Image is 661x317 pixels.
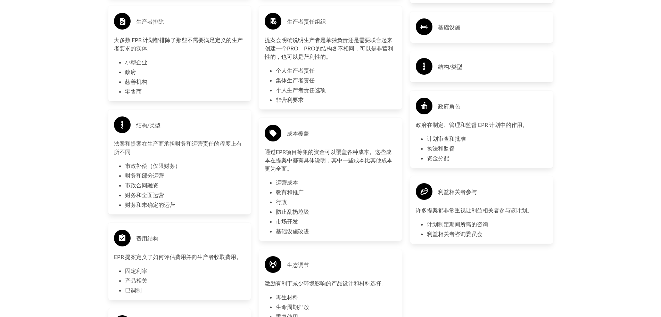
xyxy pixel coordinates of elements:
[265,280,387,286] font: 激励有利于减少环境影响的产品设计和材料选择。
[276,294,298,300] font: 再生材料
[125,162,181,169] font: 市政补偿（仅限财务）
[114,140,242,155] font: 法案和提案在生产商承担财务和运营责任的程度上有所不同
[416,207,532,213] font: 许多提案都非常重视让利益相关者参与该计划。
[438,24,460,30] font: 基础设施
[287,130,309,137] font: 成本覆盖
[276,87,326,93] font: 个人生产者责任选项
[125,201,175,208] font: 财务和未确定的运营
[276,179,298,186] font: 运营成本
[427,135,466,142] font: 计划审查和批准
[265,36,393,60] font: 提案会明确说明生产者是单独负责还是需要联合起来创建一个PRO。PRO的结构各不相同，可以是非营利性的，也可以是营利性的。
[427,155,449,161] font: 资金分配
[416,121,528,128] font: 政府在制定、管理和监督 EPR 计划中的作用。
[125,88,142,95] font: 零售商
[276,77,315,83] font: 集体生产者责任
[136,235,158,242] font: 费用结构
[427,230,482,237] font: 利益相关者咨询委员会
[276,96,304,103] font: 非营利要求
[438,63,462,70] font: 结构/类型
[276,303,309,310] font: 生命周期排放
[276,198,287,205] font: 行政
[114,36,243,51] font: 大多数 EPR 计划都排除了那些不需要满足定义的生产者要求的实体。
[276,189,304,195] font: 教育和推广
[125,172,164,179] font: 财务和部分运营
[125,267,147,274] font: 固定利率
[276,208,309,215] font: 防止乱扔垃圾
[276,218,298,225] font: 市场开发
[438,103,460,109] font: 政府角色
[114,253,242,260] font: EPR 提案定义了如何评估费用并向生产者收取费用。
[265,148,393,172] font: 通过EPR项目筹集的资金可以覆盖各种成本。这些成本在提案中都有具体说明，其中一些成本比其他成本更为全面。
[438,188,477,195] font: 利益相关者参与
[136,18,164,25] font: 生产者排除
[125,277,147,284] font: 产品相关
[427,221,488,227] font: 计划制定期间所需的咨询
[125,68,136,75] font: 政府
[125,78,147,85] font: 慈善机构
[125,287,142,293] font: 已调制
[287,18,326,25] font: 生产者责任组织
[125,59,147,65] font: 小型企业
[427,145,455,152] font: 执法和监督
[276,67,315,74] font: 个人生产者责任
[276,228,309,234] font: 基础设施改进
[136,122,160,128] font: 结构/类型
[287,261,309,268] font: 生态调节
[125,182,158,188] font: 市政合同融资
[125,192,164,198] font: 财务和全面运营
